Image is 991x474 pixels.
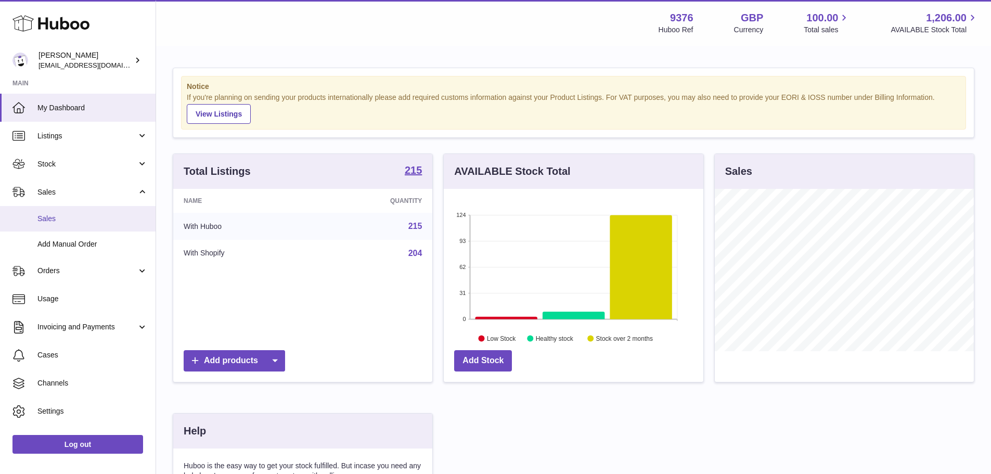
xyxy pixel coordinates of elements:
[670,11,693,25] strong: 9376
[184,424,206,438] h3: Help
[37,350,148,360] span: Cases
[408,249,422,258] a: 204
[725,164,752,178] h3: Sales
[454,164,570,178] h3: AVAILABLE Stock Total
[891,25,979,35] span: AVAILABLE Stock Total
[460,290,466,296] text: 31
[173,213,313,240] td: With Huboo
[37,266,137,276] span: Orders
[187,104,251,124] a: View Listings
[405,165,422,177] a: 215
[187,93,960,124] div: If you're planning on sending your products internationally please add required customs informati...
[926,11,967,25] span: 1,206.00
[463,316,466,322] text: 0
[187,82,960,92] strong: Notice
[37,214,148,224] span: Sales
[38,61,153,69] span: [EMAIL_ADDRESS][DOMAIN_NAME]
[12,53,28,68] img: internalAdmin-9376@internal.huboo.com
[734,25,764,35] div: Currency
[37,103,148,113] span: My Dashboard
[806,11,838,25] span: 100.00
[804,11,850,35] a: 100.00 Total sales
[659,25,693,35] div: Huboo Ref
[313,189,433,213] th: Quantity
[37,131,137,141] span: Listings
[37,378,148,388] span: Channels
[37,322,137,332] span: Invoicing and Payments
[891,11,979,35] a: 1,206.00 AVAILABLE Stock Total
[184,164,251,178] h3: Total Listings
[487,335,516,342] text: Low Stock
[37,406,148,416] span: Settings
[37,187,137,197] span: Sales
[173,240,313,267] td: With Shopify
[408,222,422,230] a: 215
[38,50,132,70] div: [PERSON_NAME]
[804,25,850,35] span: Total sales
[454,350,512,371] a: Add Stock
[37,294,148,304] span: Usage
[741,11,763,25] strong: GBP
[460,264,466,270] text: 62
[405,165,422,175] strong: 215
[596,335,653,342] text: Stock over 2 months
[37,159,137,169] span: Stock
[456,212,466,218] text: 124
[536,335,574,342] text: Healthy stock
[173,189,313,213] th: Name
[184,350,285,371] a: Add products
[460,238,466,244] text: 93
[37,239,148,249] span: Add Manual Order
[12,435,143,454] a: Log out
